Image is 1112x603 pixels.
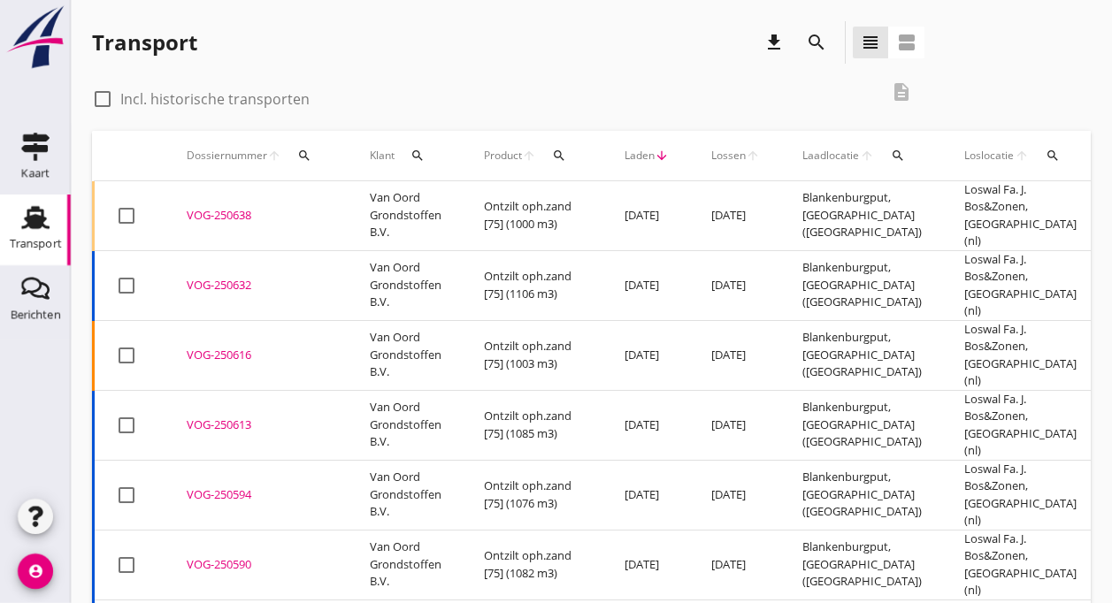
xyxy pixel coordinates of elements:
[552,149,566,163] i: search
[603,320,690,390] td: [DATE]
[463,460,603,530] td: Ontzilt oph.zand [75] (1076 m3)
[120,90,310,108] label: Incl. historische transporten
[10,238,62,249] div: Transport
[763,32,785,53] i: download
[187,556,327,574] div: VOG-250590
[463,530,603,599] td: Ontzilt oph.zand [75] (1082 m3)
[4,4,67,70] img: logo-small.a267ee39.svg
[349,390,463,460] td: Van Oord Grondstoffen B.V.
[603,250,690,320] td: [DATE]
[711,148,746,164] span: Lossen
[943,320,1098,390] td: Loswal Fa. J. Bos&Zonen, [GEOGRAPHIC_DATA] (nl)
[1015,149,1030,163] i: arrow_upward
[187,207,327,225] div: VOG-250638
[18,553,53,589] i: account_circle
[781,181,943,251] td: Blankenburgput, [GEOGRAPHIC_DATA] ([GEOGRAPHIC_DATA])
[603,181,690,251] td: [DATE]
[781,250,943,320] td: Blankenburgput, [GEOGRAPHIC_DATA] ([GEOGRAPHIC_DATA])
[603,390,690,460] td: [DATE]
[11,309,61,320] div: Berichten
[690,460,781,530] td: [DATE]
[349,530,463,599] td: Van Oord Grondstoffen B.V.
[690,181,781,251] td: [DATE]
[655,149,669,163] i: arrow_downward
[349,250,463,320] td: Van Oord Grondstoffen B.V.
[187,347,327,364] div: VOG-250616
[349,320,463,390] td: Van Oord Grondstoffen B.V.
[187,277,327,294] div: VOG-250632
[187,148,267,164] span: Dossiernummer
[410,149,425,163] i: search
[370,134,441,177] div: Klant
[297,149,311,163] i: search
[603,530,690,599] td: [DATE]
[943,250,1098,320] td: Loswal Fa. J. Bos&Zonen, [GEOGRAPHIC_DATA] (nl)
[21,167,50,179] div: Kaart
[860,149,875,163] i: arrow_upward
[690,250,781,320] td: [DATE]
[187,486,327,504] div: VOG-250594
[1046,149,1060,163] i: search
[349,460,463,530] td: Van Oord Grondstoffen B.V.
[943,390,1098,460] td: Loswal Fa. J. Bos&Zonen, [GEOGRAPHIC_DATA] (nl)
[463,320,603,390] td: Ontzilt oph.zand [75] (1003 m3)
[690,530,781,599] td: [DATE]
[860,32,881,53] i: view_headline
[463,390,603,460] td: Ontzilt oph.zand [75] (1085 m3)
[806,32,827,53] i: search
[267,149,281,163] i: arrow_upward
[690,320,781,390] td: [DATE]
[92,28,197,57] div: Transport
[781,530,943,599] td: Blankenburgput, [GEOGRAPHIC_DATA] ([GEOGRAPHIC_DATA])
[943,181,1098,251] td: Loswal Fa. J. Bos&Zonen, [GEOGRAPHIC_DATA] (nl)
[603,460,690,530] td: [DATE]
[349,181,463,251] td: Van Oord Grondstoffen B.V.
[625,148,655,164] span: Laden
[690,390,781,460] td: [DATE]
[943,460,1098,530] td: Loswal Fa. J. Bos&Zonen, [GEOGRAPHIC_DATA] (nl)
[463,250,603,320] td: Ontzilt oph.zand [75] (1106 m3)
[896,32,917,53] i: view_agenda
[964,148,1015,164] span: Loslocatie
[463,181,603,251] td: Ontzilt oph.zand [75] (1000 m3)
[187,416,327,434] div: VOG-250613
[891,149,905,163] i: search
[746,149,760,163] i: arrow_upward
[781,320,943,390] td: Blankenburgput, [GEOGRAPHIC_DATA] ([GEOGRAPHIC_DATA])
[943,530,1098,599] td: Loswal Fa. J. Bos&Zonen, [GEOGRAPHIC_DATA] (nl)
[802,148,860,164] span: Laadlocatie
[484,148,522,164] span: Product
[522,149,536,163] i: arrow_upward
[781,390,943,460] td: Blankenburgput, [GEOGRAPHIC_DATA] ([GEOGRAPHIC_DATA])
[781,460,943,530] td: Blankenburgput, [GEOGRAPHIC_DATA] ([GEOGRAPHIC_DATA])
